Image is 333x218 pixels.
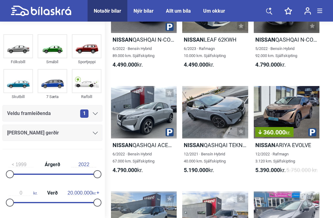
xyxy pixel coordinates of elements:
b: Nissan [184,36,204,43]
b: Nissan [113,142,133,148]
span: 6/2022 · Bensín Hybrid 67.000 km. Sjálfskipting [113,152,154,163]
a: Nýir bílar [134,8,154,14]
a: Um okkur [203,8,225,14]
span: 6/2022 · Bensín Hybrid 89.000 km. Sjálfskipting [113,46,154,58]
b: Nissan [255,36,275,43]
h2: QASHQAI N-CONNECTA MHEV AWD [111,36,177,43]
div: Rafbíll [72,93,101,100]
span: 1 [80,109,88,118]
span: kr. [113,167,143,174]
b: 5.190.000 [184,167,208,173]
span: 5.750.000 kr. [286,167,318,174]
b: 4.790.000 [255,61,280,68]
div: Smábíl [38,58,67,65]
span: kr. [9,190,37,196]
span: 12/2021 · Bensín Hybrid 40.000 km. Sjálfskipting [184,152,226,163]
span: 12/2022 · Rafmagn 3.120 km. Sjálfskipting [255,152,295,163]
span: 360.000 [258,129,290,135]
span: Árgerð [43,162,62,167]
b: 4.490.000 [184,61,208,68]
a: Notaðir bílar [94,8,121,14]
a: 360.000kr.NissanARIYA EVOLVE12/2022 · Rafmagn3.120 km. Sjálfskipting5.390.000kr.5.750.000 kr. [254,86,319,179]
div: Sportjeppi [72,58,101,65]
span: Verð [46,191,59,195]
div: 7 Sæta [38,93,67,100]
h2: ARIYA EVOLVE [254,142,319,149]
span: [PERSON_NAME] gerðir [7,129,59,137]
span: Veldu framleiðenda [7,109,51,118]
span: kr. [255,167,286,174]
div: Skutbíll [3,93,33,100]
b: Nissan [184,142,204,148]
span: kr. [113,61,143,68]
a: Allt um bíla [166,8,191,14]
img: parking.png [166,23,174,31]
a: NissanQASHQAI TEKNA HYBRID AWD12/2021 · Bensín Hybrid40.000 km. Sjálfskipting5.190.000kr. [182,86,248,179]
span: kr. [184,167,214,174]
b: 4.790.000 [113,167,137,173]
img: parking.png [166,128,174,136]
span: 6/2023 · Rafmagn 10.000 km. Sjálfskipting [184,46,226,58]
img: parking.png [308,128,316,136]
b: Nissan [113,36,133,43]
b: 4.490.000 [113,61,137,68]
span: kr. [286,130,290,136]
b: Nissan [255,142,275,148]
h2: QASHQAI ACENTA [111,142,177,149]
h2: LEAF 62KWH [182,36,248,43]
b: 5.390.000 [255,167,280,173]
div: Fólksbíll [3,58,33,65]
span: kr. [68,190,96,196]
a: NissanQASHQAI ACENTA6/2022 · Bensín Hybrid67.000 km. Sjálfskipting4.790.000kr. [111,86,177,179]
h2: QASHQAI TEKNA HYBRID AWD [182,142,248,149]
img: user-login.svg [304,7,311,15]
span: 5/2022 · Bensín Hybrid 92.000 km. Sjálfskipting [255,46,297,58]
h2: QASHQAI N-CONNECTA [254,36,319,43]
span: kr. [184,61,214,68]
span: kr. [255,61,286,68]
